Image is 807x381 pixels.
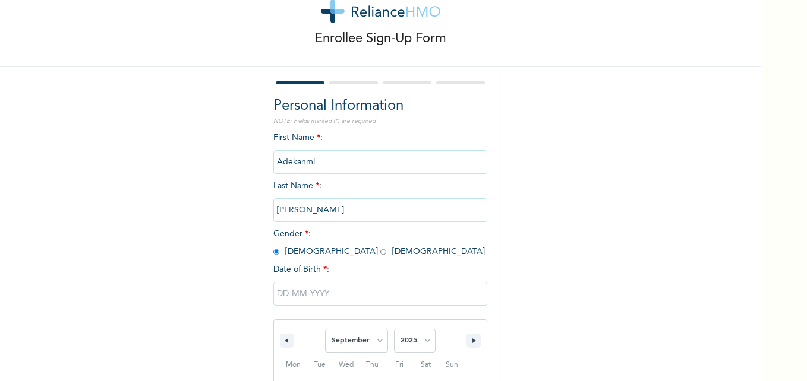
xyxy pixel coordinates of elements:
span: Fri [386,355,412,374]
span: Gender : [DEMOGRAPHIC_DATA] [DEMOGRAPHIC_DATA] [273,230,485,256]
input: DD-MM-YYYY [273,282,487,306]
span: Sun [439,355,465,374]
input: Enter your last name [273,198,487,222]
p: NOTE: Fields marked (*) are required [273,117,487,126]
span: Thu [360,355,386,374]
span: Tue [307,355,333,374]
p: Enrollee Sign-Up Form [315,29,446,49]
span: Last Name : [273,182,487,214]
h2: Personal Information [273,96,487,117]
span: Sat [412,355,439,374]
span: Wed [333,355,360,374]
input: Enter your first name [273,150,487,174]
span: Date of Birth : [273,263,329,276]
span: Mon [280,355,307,374]
span: First Name : [273,134,487,166]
